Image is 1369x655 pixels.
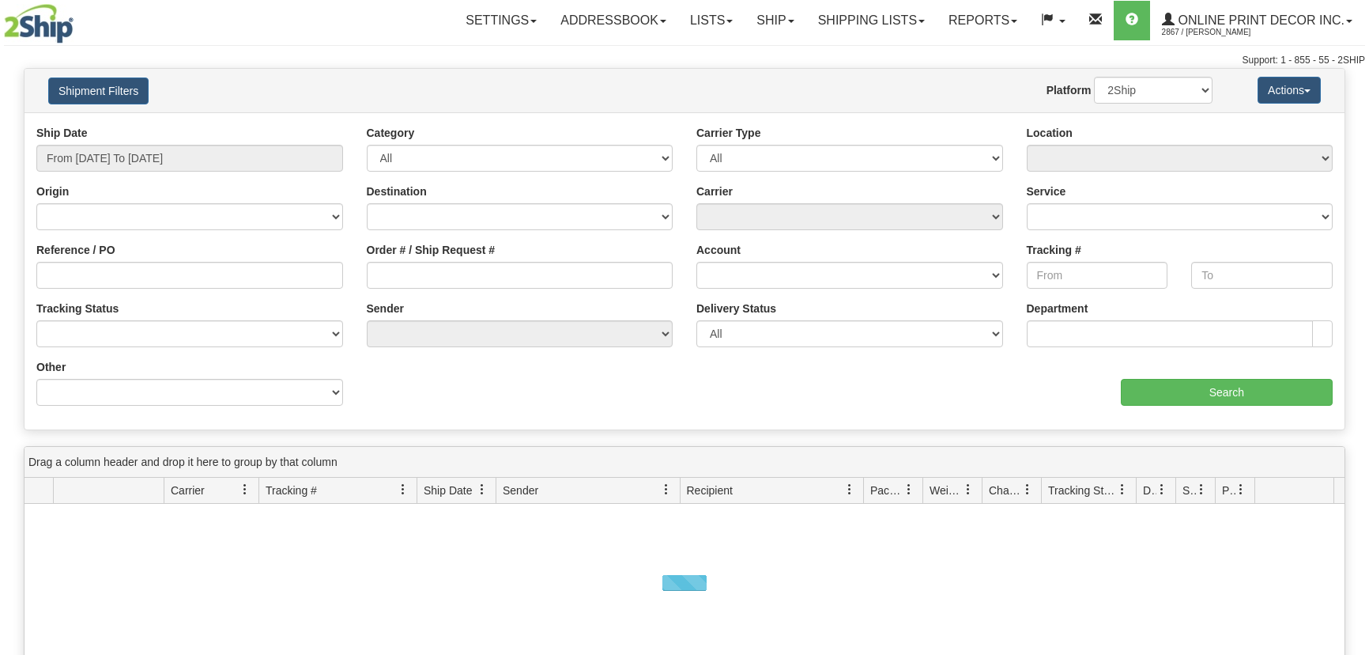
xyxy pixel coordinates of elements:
span: Tracking Status [1048,483,1117,498]
label: Origin [36,184,69,199]
a: Tracking # filter column settings [390,476,417,503]
a: Lists [678,1,745,40]
a: Charge filter column settings [1014,476,1041,503]
input: To [1191,262,1333,289]
a: Reports [937,1,1029,40]
span: Delivery Status [1143,483,1156,498]
div: grid grouping header [25,447,1344,478]
span: 2867 / [PERSON_NAME] [1162,25,1280,40]
a: Delivery Status filter column settings [1148,476,1175,503]
button: Actions [1258,77,1321,104]
img: logo2867.jpg [4,4,74,44]
a: Ship Date filter column settings [469,476,496,503]
span: Tracking # [266,483,317,498]
label: Category [367,125,415,141]
span: Charge [989,483,1022,498]
span: Pickup Status [1222,483,1235,498]
div: Support: 1 - 855 - 55 - 2SHIP [4,54,1365,67]
a: Carrier filter column settings [232,476,258,503]
button: Shipment Filters [48,78,149,104]
a: Sender filter column settings [653,476,680,503]
label: Carrier [696,184,733,199]
span: Ship Date [424,483,472,498]
label: Ship Date [36,125,88,141]
a: Shipping lists [806,1,937,40]
label: Location [1027,125,1073,141]
label: Reference / PO [36,242,115,258]
a: Addressbook [549,1,678,40]
a: Settings [454,1,549,40]
input: From [1027,262,1168,289]
input: Search [1121,379,1333,406]
label: Tracking # [1027,242,1081,258]
label: Sender [367,301,404,316]
a: Weight filter column settings [955,476,982,503]
span: Packages [870,483,903,498]
a: Pickup Status filter column settings [1228,476,1254,503]
a: Shipment Issues filter column settings [1188,476,1215,503]
span: Sender [503,483,538,498]
a: Tracking Status filter column settings [1109,476,1136,503]
label: Tracking Status [36,301,119,316]
label: Order # / Ship Request # [367,242,496,258]
a: Ship [745,1,805,40]
label: Department [1027,301,1088,316]
label: Delivery Status [696,301,776,316]
label: Platform [1047,82,1092,98]
span: Weight [930,483,963,498]
label: Account [696,242,741,258]
span: Shipment Issues [1182,483,1196,498]
span: Online Print Decor Inc. [1175,13,1344,27]
label: Destination [367,184,427,199]
span: Recipient [687,483,733,498]
a: Packages filter column settings [896,476,922,503]
a: Recipient filter column settings [836,476,863,503]
label: Carrier Type [696,125,760,141]
label: Other [36,359,66,375]
span: Carrier [171,483,205,498]
label: Service [1027,184,1066,199]
a: Online Print Decor Inc. 2867 / [PERSON_NAME] [1150,1,1364,40]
